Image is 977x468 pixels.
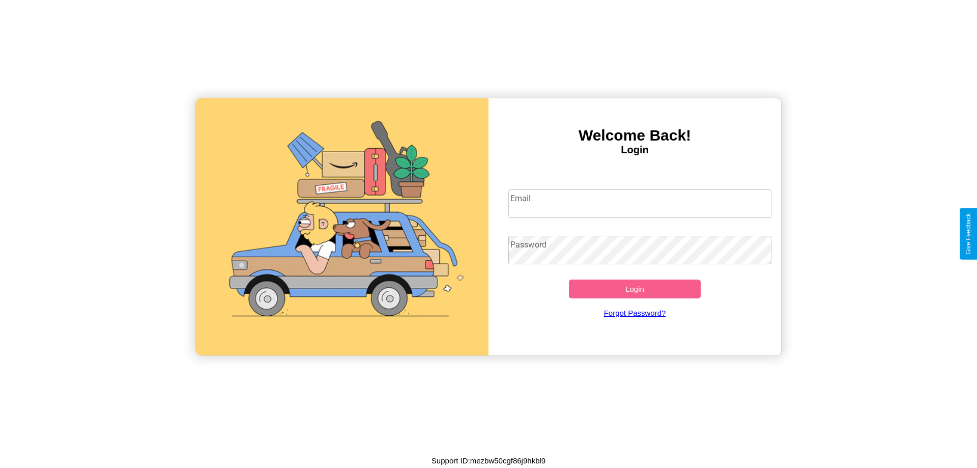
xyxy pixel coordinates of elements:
[489,127,781,144] h3: Welcome Back!
[432,454,545,467] p: Support ID: mezbw50cgf86j9hkbl9
[569,280,701,298] button: Login
[965,213,972,255] div: Give Feedback
[196,98,489,355] img: gif
[503,298,767,327] a: Forgot Password?
[489,144,781,156] h4: Login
